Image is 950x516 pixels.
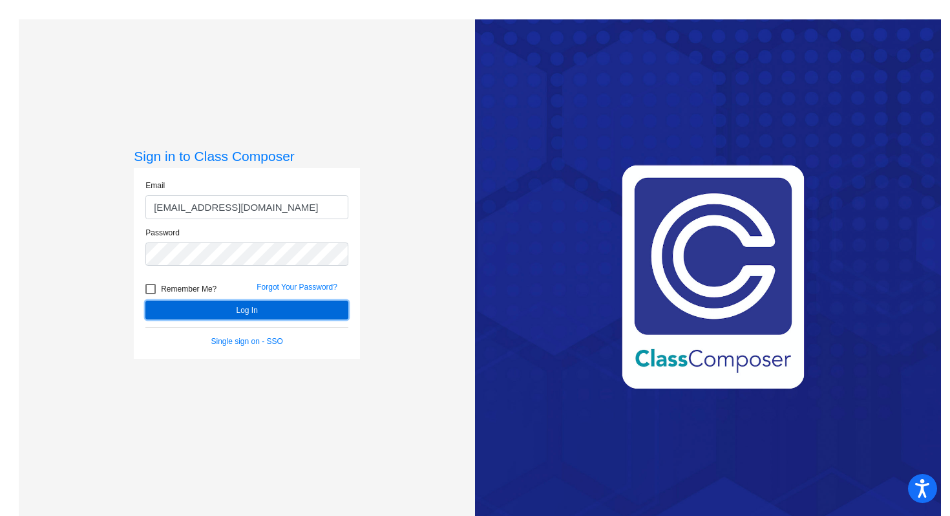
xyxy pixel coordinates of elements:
label: Password [145,227,180,239]
a: Forgot Your Password? [257,283,337,292]
button: Log In [145,301,348,319]
label: Email [145,180,165,191]
a: Single sign on - SSO [211,337,283,346]
span: Remember Me? [161,281,216,297]
h3: Sign in to Class Composer [134,148,360,164]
